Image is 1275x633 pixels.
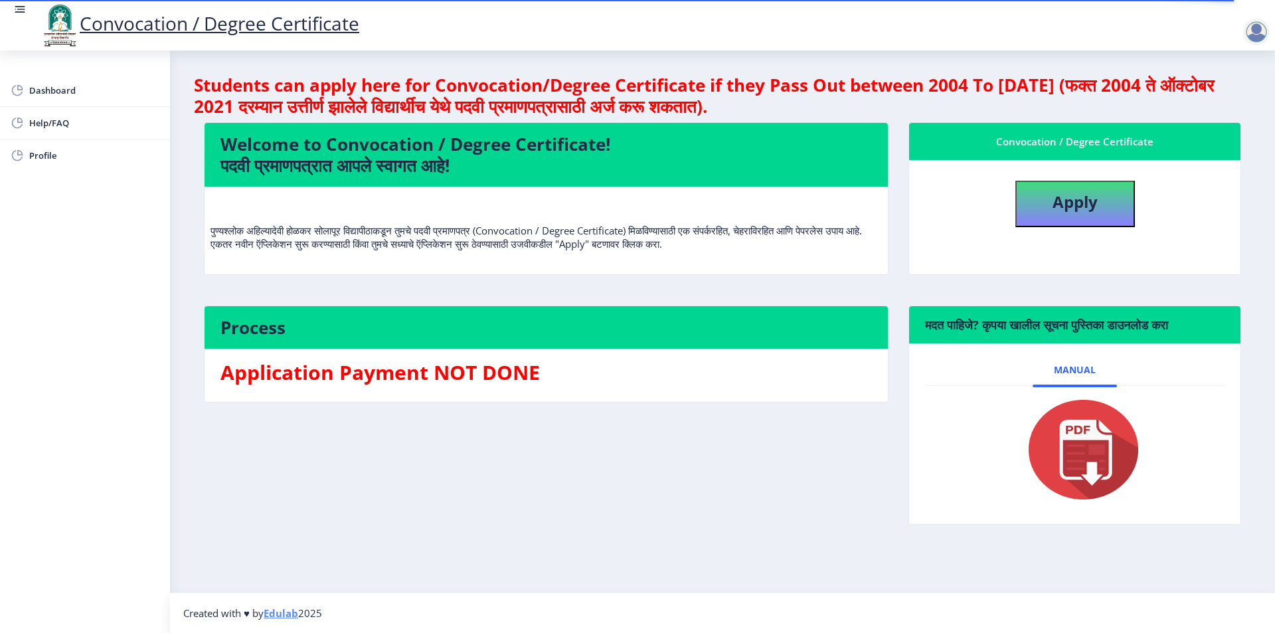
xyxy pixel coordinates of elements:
[40,11,359,36] a: Convocation / Degree Certificate
[1015,181,1135,227] button: Apply
[1053,191,1098,213] b: Apply
[29,147,159,163] span: Profile
[1009,397,1142,503] img: pdf.png
[29,82,159,98] span: Dashboard
[220,134,872,176] h4: Welcome to Convocation / Degree Certificate! पदवी प्रमाणपत्रात आपले स्वागत आहे!
[264,606,298,620] a: Edulab
[1054,365,1096,375] span: Manual
[194,74,1251,117] h4: Students can apply here for Convocation/Degree Certificate if they Pass Out between 2004 To [DATE...
[211,197,882,250] p: पुण्यश्लोक अहिल्यादेवी होळकर सोलापूर विद्यापीठाकडून तुमचे पदवी प्रमाणपत्र (Convocation / Degree C...
[925,134,1225,149] div: Convocation / Degree Certificate
[40,3,80,48] img: logo
[29,115,159,131] span: Help/FAQ
[1033,354,1117,386] a: Manual
[220,317,872,338] h4: Process
[220,359,872,386] h3: Application Payment NOT DONE
[925,317,1225,333] h6: मदत पाहिजे? कृपया खालील सूचना पुस्तिका डाउनलोड करा
[183,606,322,620] span: Created with ♥ by 2025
